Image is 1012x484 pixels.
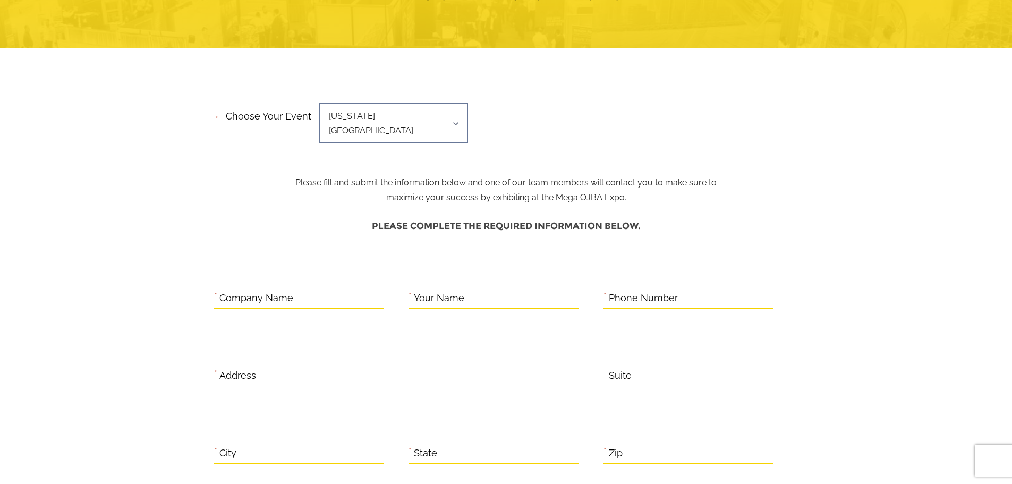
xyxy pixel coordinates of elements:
[414,290,464,307] label: Your Name
[414,445,437,462] label: State
[609,290,678,307] label: Phone Number
[214,216,798,236] h4: Please complete the required information below.
[609,368,632,384] label: Suite
[287,107,725,205] p: Please fill and submit the information below and one of our team members will contact you to make...
[219,290,293,307] label: Company Name
[319,103,468,143] span: [US_STATE][GEOGRAPHIC_DATA]
[219,368,256,384] label: Address
[609,445,623,462] label: Zip
[219,445,236,462] label: City
[219,101,311,125] label: Choose your event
